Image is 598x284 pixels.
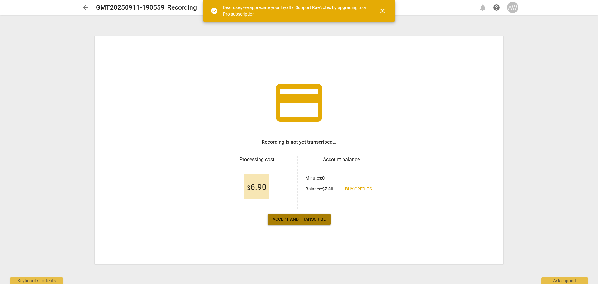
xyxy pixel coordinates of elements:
[223,4,368,17] div: Dear user, we appreciate your loyalty! Support RaeNotes by upgrading to a
[271,75,327,131] span: credit_card
[507,2,518,13] button: AW
[247,183,267,192] span: 6.90
[268,214,331,225] button: Accept and transcribe
[223,12,255,17] a: Pro subscription
[375,3,390,18] button: Close
[262,138,336,146] h3: Recording is not yet transcribed...
[345,186,372,192] span: Buy credits
[247,184,250,191] span: $
[493,4,500,11] span: help
[322,186,333,191] b: $ 7.80
[82,4,89,11] span: arrow_back
[541,277,588,284] div: Ask support
[211,7,218,15] span: check_circle
[10,277,63,284] div: Keyboard shortcuts
[306,186,333,192] p: Balance :
[273,216,326,223] span: Accept and transcribe
[221,156,292,163] h3: Processing cost
[340,184,377,195] a: Buy credits
[306,175,325,181] p: Minutes :
[322,176,325,181] b: 0
[306,156,377,163] h3: Account balance
[96,4,197,12] h2: GMT20250911-190559_Recording
[379,7,386,15] span: close
[491,2,502,13] a: Help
